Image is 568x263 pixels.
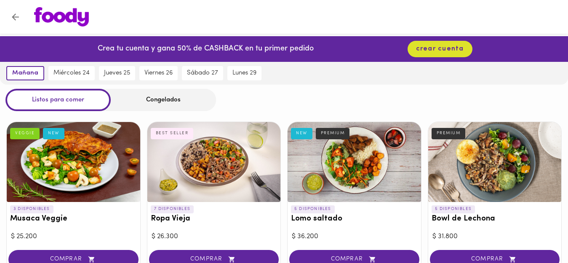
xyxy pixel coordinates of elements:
span: crear cuenta [416,45,464,53]
span: miércoles 24 [53,69,90,77]
div: $ 31.800 [432,232,557,242]
p: 3 DISPONIBLES [10,205,53,213]
div: NEW [291,128,312,139]
button: jueves 25 [99,66,135,80]
div: VEGGIE [10,128,40,139]
span: sábado 27 [187,69,218,77]
button: mañana [6,66,44,80]
h3: Lomo saltado [291,215,418,223]
span: lunes 29 [232,69,256,77]
button: Volver [5,7,26,27]
img: logo.png [34,7,89,27]
span: mañana [12,69,38,77]
h3: Ropa Vieja [151,215,277,223]
button: lunes 29 [227,66,261,80]
button: sábado 27 [182,66,223,80]
p: 5 DISPONIBLES [291,205,335,213]
span: jueves 25 [104,69,130,77]
div: $ 36.200 [292,232,417,242]
div: Congelados [111,89,216,111]
h3: Musaca Veggie [10,215,137,223]
button: viernes 26 [139,66,178,80]
div: Bowl de Lechona [428,122,562,202]
div: Ropa Vieja [147,122,281,202]
span: viernes 26 [144,69,173,77]
div: NEW [43,128,64,139]
div: PREMIUM [432,128,466,139]
div: BEST SELLER [151,128,194,139]
p: 7 DISPONIBLES [151,205,194,213]
button: miércoles 24 [48,66,95,80]
h3: Bowl de Lechona [432,215,558,223]
p: Crea tu cuenta y gana 50% de CASHBACK en tu primer pedido [98,44,314,55]
button: crear cuenta [408,41,472,57]
span: COMPRAR [160,256,269,263]
div: $ 25.200 [11,232,136,242]
p: 5 DISPONIBLES [432,205,475,213]
div: Musaca Veggie [7,122,140,202]
div: Lomo saltado [288,122,421,202]
iframe: Messagebird Livechat Widget [519,214,560,255]
div: PREMIUM [316,128,350,139]
span: COMPRAR [300,256,409,263]
span: COMPRAR [19,256,128,263]
div: $ 26.300 [152,232,277,242]
span: COMPRAR [440,256,549,263]
div: Listos para comer [5,89,111,111]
